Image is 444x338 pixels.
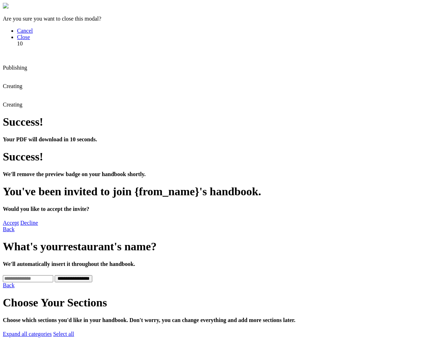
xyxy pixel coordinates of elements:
[3,185,441,198] h1: You've been invited to join {from_name}'s handbook.
[3,102,22,108] span: Creating
[17,28,33,34] a: Cancel
[3,206,441,212] h4: Would you like to accept the invite?
[3,83,22,89] span: Creating
[3,331,52,337] a: Expand all categories
[3,136,441,143] h4: Your PDF will download in 10 seconds.
[63,240,114,253] span: restaurant
[17,40,23,47] span: 10
[17,34,30,40] a: Close
[3,171,441,178] h4: We'll remove the preview badge on your handbook shortly.
[53,331,74,337] a: Select all
[20,220,38,226] a: Decline
[3,240,441,253] h1: What's your 's name?
[3,261,441,267] h4: We'll automatically insert it throughout the handbook.
[3,150,441,163] h1: Success!
[3,226,15,232] a: Back
[3,220,19,226] a: Accept
[3,296,441,309] h1: Choose Your Sections
[3,282,15,288] a: Back
[3,317,441,323] h4: Choose which sections you'd like in your handbook. Don't worry, you can change everything and add...
[3,115,441,129] h1: Success!
[3,65,27,71] span: Publishing
[3,16,441,22] p: Are you sure you want to close this modal?
[3,3,9,9] img: close-modal.svg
